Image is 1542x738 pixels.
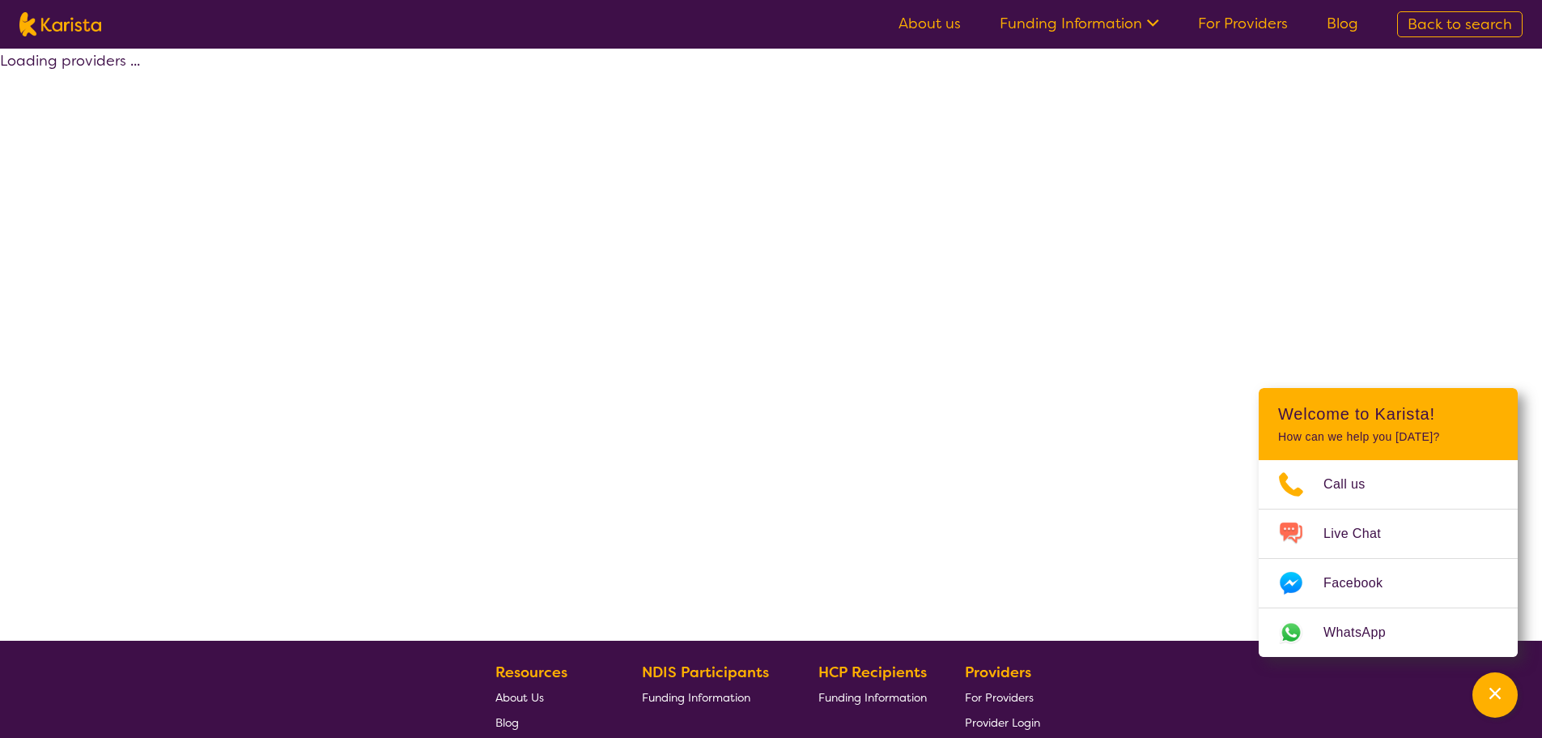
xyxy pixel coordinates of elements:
[965,710,1040,735] a: Provider Login
[1259,460,1518,657] ul: Choose channel
[1327,14,1358,33] a: Blog
[1323,522,1400,546] span: Live Chat
[965,715,1040,730] span: Provider Login
[495,710,604,735] a: Blog
[495,690,544,705] span: About Us
[1278,404,1498,424] h2: Welcome to Karista!
[1259,388,1518,657] div: Channel Menu
[19,12,101,36] img: Karista logo
[1323,621,1405,645] span: WhatsApp
[495,685,604,710] a: About Us
[818,685,927,710] a: Funding Information
[1198,14,1288,33] a: For Providers
[818,690,927,705] span: Funding Information
[495,715,519,730] span: Blog
[1259,608,1518,657] a: Web link opens in a new tab.
[1000,14,1159,33] a: Funding Information
[1397,11,1523,37] a: Back to search
[965,663,1031,682] b: Providers
[1323,571,1402,595] span: Facebook
[818,663,927,682] b: HCP Recipients
[965,690,1034,705] span: For Providers
[1278,430,1498,444] p: How can we help you [DATE]?
[642,690,750,705] span: Funding Information
[898,14,961,33] a: About us
[642,685,781,710] a: Funding Information
[495,663,567,682] b: Resources
[642,663,769,682] b: NDIS Participants
[1472,672,1518,718] button: Channel Menu
[965,685,1040,710] a: For Providers
[1408,15,1512,34] span: Back to search
[1323,472,1385,497] span: Call us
